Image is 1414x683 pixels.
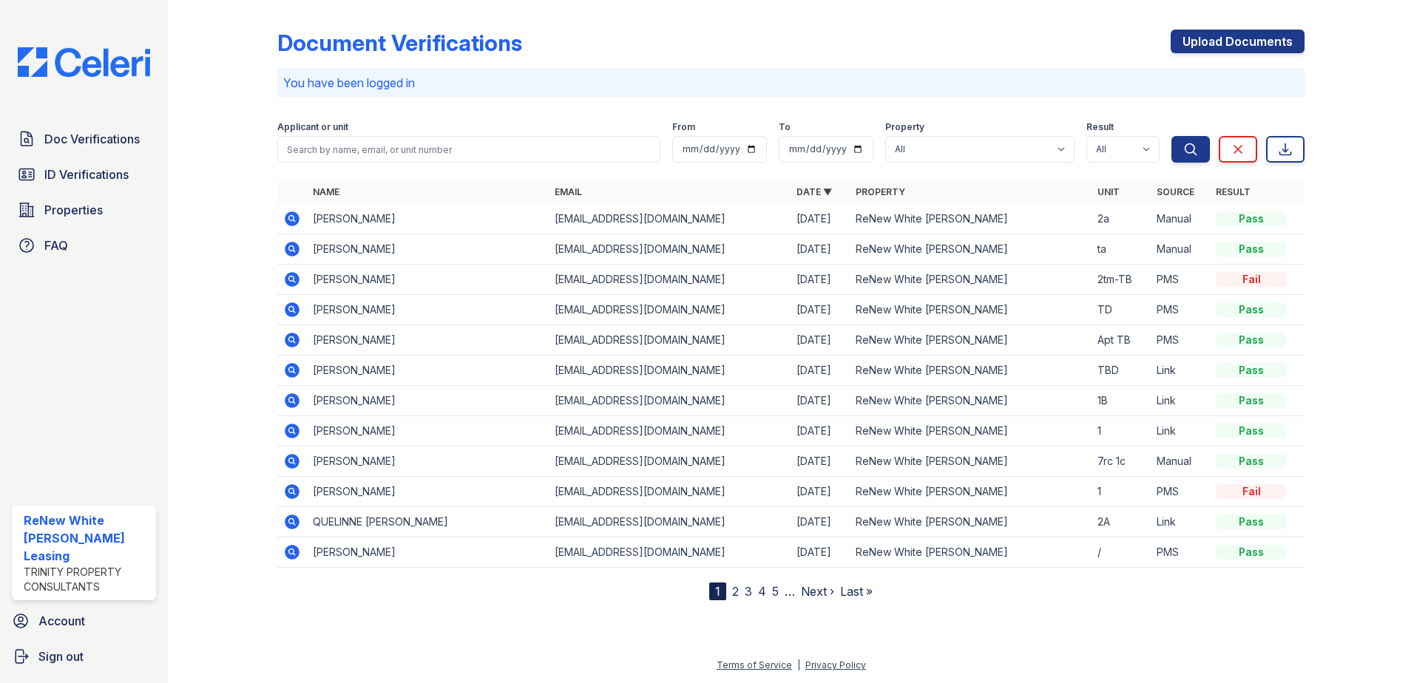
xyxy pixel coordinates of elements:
a: Properties [12,195,156,225]
td: ReNew White [PERSON_NAME] [850,325,1092,356]
td: PMS [1151,295,1210,325]
td: [EMAIL_ADDRESS][DOMAIN_NAME] [549,477,791,507]
td: [EMAIL_ADDRESS][DOMAIN_NAME] [549,507,791,537]
input: Search by name, email, or unit number [277,136,660,163]
div: Document Verifications [277,30,522,56]
td: [PERSON_NAME] [307,204,549,234]
a: Doc Verifications [12,124,156,154]
div: Trinity Property Consultants [24,565,150,594]
a: FAQ [12,231,156,260]
td: ta [1092,234,1151,265]
td: 1B [1092,386,1151,416]
span: Doc Verifications [44,130,140,148]
div: Pass [1216,211,1287,226]
td: Manual [1151,446,1210,477]
div: Pass [1216,454,1287,469]
div: ReNew White [PERSON_NAME] Leasing [24,512,150,565]
a: Upload Documents [1171,30,1305,53]
td: PMS [1151,325,1210,356]
td: [DATE] [791,234,850,265]
a: 2 [732,584,739,599]
a: Source [1157,186,1194,197]
td: Link [1151,416,1210,446]
td: TD [1092,295,1151,325]
td: [DATE] [791,325,850,356]
span: Properties [44,201,103,219]
div: 1 [709,582,726,600]
td: [EMAIL_ADDRESS][DOMAIN_NAME] [549,295,791,325]
td: [DATE] [791,537,850,568]
a: Result [1216,186,1251,197]
a: Email [555,186,582,197]
span: … [785,582,795,600]
td: 2A [1092,507,1151,537]
td: [EMAIL_ADDRESS][DOMAIN_NAME] [549,446,791,477]
td: [PERSON_NAME] [307,416,549,446]
td: [EMAIL_ADDRESS][DOMAIN_NAME] [549,204,791,234]
a: 3 [745,584,752,599]
a: 5 [772,584,779,599]
a: 4 [758,584,766,599]
a: Date ▼ [796,186,832,197]
a: Last » [840,584,873,599]
td: [PERSON_NAME] [307,356,549,386]
td: [DATE] [791,204,850,234]
td: ReNew White [PERSON_NAME] [850,356,1092,386]
td: [PERSON_NAME] [307,325,549,356]
label: Property [885,121,924,133]
a: Account [6,606,162,636]
label: From [672,121,695,133]
td: Link [1151,356,1210,386]
td: [PERSON_NAME] [307,265,549,295]
div: Pass [1216,302,1287,317]
td: [EMAIL_ADDRESS][DOMAIN_NAME] [549,416,791,446]
td: 7rc 1c [1092,446,1151,477]
td: Manual [1151,234,1210,265]
td: [DATE] [791,356,850,386]
td: [EMAIL_ADDRESS][DOMAIN_NAME] [549,356,791,386]
a: Terms of Service [717,659,792,670]
div: Fail [1216,484,1287,499]
td: Link [1151,386,1210,416]
td: [DATE] [791,265,850,295]
td: PMS [1151,265,1210,295]
span: Sign out [38,648,84,665]
td: Manual [1151,204,1210,234]
td: [DATE] [791,295,850,325]
td: [PERSON_NAME] [307,446,549,477]
div: | [797,659,800,670]
div: Pass [1216,545,1287,560]
div: Pass [1216,333,1287,347]
div: Pass [1216,363,1287,378]
td: ReNew White [PERSON_NAME] [850,477,1092,507]
div: Pass [1216,393,1287,408]
td: [EMAIL_ADDRESS][DOMAIN_NAME] [549,386,791,416]
td: ReNew White [PERSON_NAME] [850,537,1092,568]
div: Pass [1216,242,1287,256]
a: Unit [1097,186,1120,197]
td: ReNew White [PERSON_NAME] [850,204,1092,234]
td: [PERSON_NAME] [307,537,549,568]
td: ReNew White [PERSON_NAME] [850,446,1092,477]
td: ReNew White [PERSON_NAME] [850,265,1092,295]
td: [PERSON_NAME] [307,477,549,507]
td: [EMAIL_ADDRESS][DOMAIN_NAME] [549,265,791,295]
td: 1 [1092,477,1151,507]
td: [DATE] [791,446,850,477]
td: ReNew White [PERSON_NAME] [850,507,1092,537]
td: [DATE] [791,416,850,446]
td: 2a [1092,204,1151,234]
td: QUELINNE [PERSON_NAME] [307,507,549,537]
img: CE_Logo_Blue-a8612792a0a2168367f1c8372b55b34899dd931a85d93a1a3d3e32e68fde9ad4.png [6,47,162,77]
p: You have been logged in [283,74,1299,92]
td: ReNew White [PERSON_NAME] [850,295,1092,325]
td: 2tm-TB [1092,265,1151,295]
button: Sign out [6,642,162,671]
a: Next › [801,584,834,599]
div: Pass [1216,424,1287,438]
td: Link [1151,507,1210,537]
td: ReNew White [PERSON_NAME] [850,386,1092,416]
span: FAQ [44,237,68,254]
td: ReNew White [PERSON_NAME] [850,234,1092,265]
div: Pass [1216,514,1287,529]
